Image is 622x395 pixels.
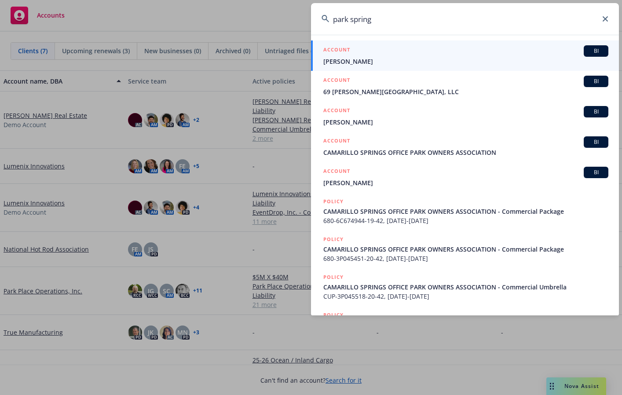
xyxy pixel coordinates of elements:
[323,282,608,292] span: CAMARILLO SPRINGS OFFICE PARK OWNERS ASSOCIATION - Commercial Umbrella
[323,57,608,66] span: [PERSON_NAME]
[323,136,350,147] h5: ACCOUNT
[323,148,608,157] span: CAMARILLO SPRINGS OFFICE PARK OWNERS ASSOCIATION
[323,76,350,86] h5: ACCOUNT
[311,132,619,162] a: ACCOUNTBICAMARILLO SPRINGS OFFICE PARK OWNERS ASSOCIATION
[587,47,605,55] span: BI
[311,192,619,230] a: POLICYCAMARILLO SPRINGS OFFICE PARK OWNERS ASSOCIATION - Commercial Package680-6C674944-19-42, [D...
[323,207,608,216] span: CAMARILLO SPRINGS OFFICE PARK OWNERS ASSOCIATION - Commercial Package
[323,117,608,127] span: [PERSON_NAME]
[323,292,608,301] span: CUP-3P045518-20-42, [DATE]-[DATE]
[311,230,619,268] a: POLICYCAMARILLO SPRINGS OFFICE PARK OWNERS ASSOCIATION - Commercial Package680-3P045451-20-42, [D...
[311,268,619,306] a: POLICYCAMARILLO SPRINGS OFFICE PARK OWNERS ASSOCIATION - Commercial UmbrellaCUP-3P045518-20-42, [...
[323,216,608,225] span: 680-6C674944-19-42, [DATE]-[DATE]
[311,40,619,71] a: ACCOUNTBI[PERSON_NAME]
[323,87,608,96] span: 69 [PERSON_NAME][GEOGRAPHIC_DATA], LLC
[311,101,619,132] a: ACCOUNTBI[PERSON_NAME]
[587,108,605,116] span: BI
[323,106,350,117] h5: ACCOUNT
[323,197,344,206] h5: POLICY
[323,311,344,319] h5: POLICY
[323,245,608,254] span: CAMARILLO SPRINGS OFFICE PARK OWNERS ASSOCIATION - Commercial Package
[311,162,619,192] a: ACCOUNTBI[PERSON_NAME]
[323,254,608,263] span: 680-3P045451-20-42, [DATE]-[DATE]
[587,138,605,146] span: BI
[323,167,350,177] h5: ACCOUNT
[323,235,344,244] h5: POLICY
[587,168,605,176] span: BI
[323,45,350,56] h5: ACCOUNT
[311,71,619,101] a: ACCOUNTBI69 [PERSON_NAME][GEOGRAPHIC_DATA], LLC
[587,77,605,85] span: BI
[323,273,344,282] h5: POLICY
[323,178,608,187] span: [PERSON_NAME]
[311,3,619,35] input: Search...
[311,306,619,344] a: POLICY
